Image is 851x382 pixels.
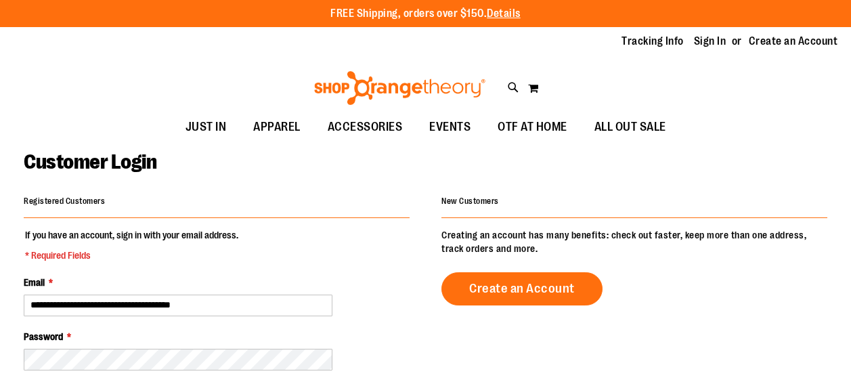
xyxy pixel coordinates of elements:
[498,112,567,142] span: OTF AT HOME
[330,6,521,22] p: FREE Shipping, orders over $150.
[487,7,521,20] a: Details
[621,34,684,49] a: Tracking Info
[441,228,827,255] p: Creating an account has many benefits: check out faster, keep more than one address, track orders...
[441,272,603,305] a: Create an Account
[24,331,63,342] span: Password
[312,71,487,105] img: Shop Orangetheory
[24,150,156,173] span: Customer Login
[24,228,240,262] legend: If you have an account, sign in with your email address.
[594,112,666,142] span: ALL OUT SALE
[469,281,575,296] span: Create an Account
[694,34,726,49] a: Sign In
[253,112,301,142] span: APPAREL
[24,277,45,288] span: Email
[441,196,499,206] strong: New Customers
[24,196,105,206] strong: Registered Customers
[749,34,838,49] a: Create an Account
[328,112,403,142] span: ACCESSORIES
[186,112,227,142] span: JUST IN
[25,249,238,262] span: * Required Fields
[429,112,471,142] span: EVENTS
